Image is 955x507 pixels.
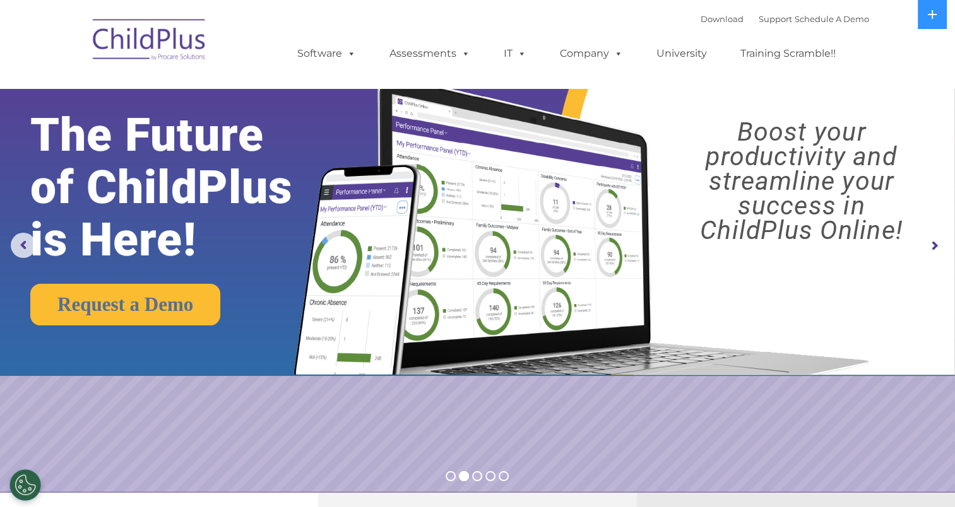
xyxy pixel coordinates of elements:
rs-layer: Boost your productivity and streamline your success in ChildPlus Online! [660,120,943,243]
rs-layer: The Future of ChildPlus is Here! [30,109,335,266]
span: Phone number [175,135,229,144]
a: Support [759,14,792,24]
a: Training Scramble!! [728,41,848,66]
a: Software [285,41,369,66]
a: University [644,41,720,66]
a: Request a Demo [30,284,220,325]
a: Assessments [377,41,483,66]
a: IT [491,41,539,66]
span: Last name [175,83,214,93]
font: | [701,14,869,24]
a: Company [547,41,636,66]
button: Cookies Settings [9,469,41,501]
a: Download [701,14,744,24]
a: Schedule A Demo [795,14,869,24]
img: ChildPlus by Procare Solutions [86,10,213,73]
